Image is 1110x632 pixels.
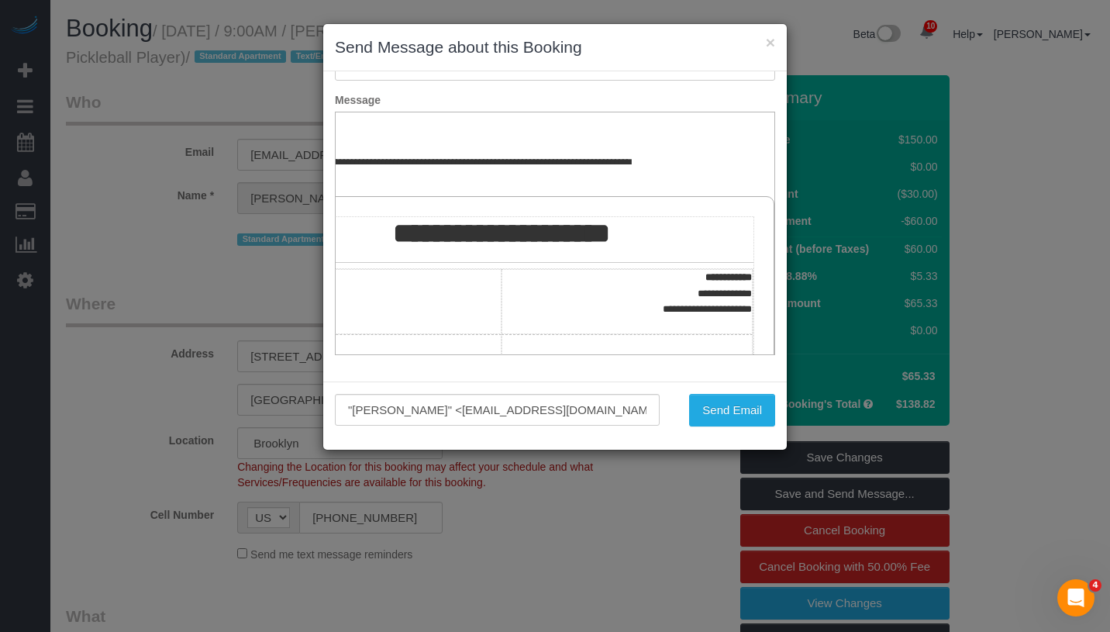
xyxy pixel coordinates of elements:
[1089,579,1101,592] span: 4
[335,36,775,59] h3: Send Message about this Booking
[766,34,775,50] button: ×
[336,112,774,354] iframe: Rich Text Editor, editor1
[323,92,787,108] label: Message
[1057,579,1094,616] iframe: Intercom live chat
[689,394,775,427] button: Send Email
